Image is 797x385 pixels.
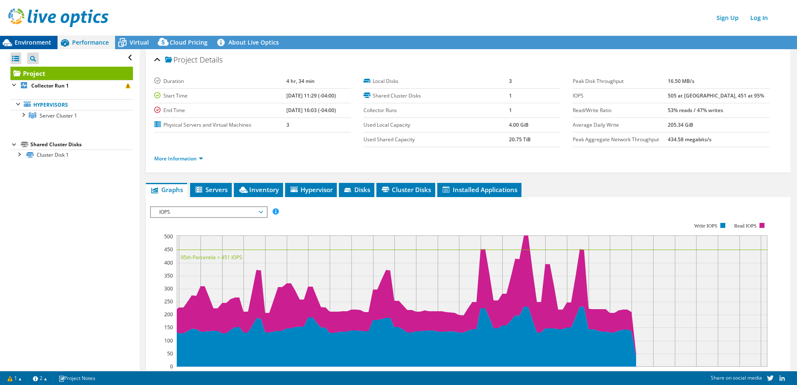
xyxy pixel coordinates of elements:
[289,185,333,194] span: Hypervisor
[10,150,133,160] a: Cluster Disk 1
[154,121,286,129] label: Physical Servers and Virtual Machines
[164,272,173,279] text: 350
[164,246,173,253] text: 450
[286,77,315,85] b: 4 hr, 34 min
[509,92,512,99] b: 1
[2,373,28,383] a: 1
[27,373,53,383] a: 2
[668,121,693,128] b: 205.34 GiB
[72,38,109,46] span: Performance
[155,207,262,217] span: IOPS
[15,38,51,46] span: Environment
[286,121,289,128] b: 3
[170,363,173,370] text: 0
[668,107,723,114] b: 53% reads / 47% writes
[668,77,694,85] b: 16.50 MB/s
[164,285,173,292] text: 300
[509,121,529,128] b: 4.00 GiB
[164,259,173,266] text: 400
[164,298,173,305] text: 250
[573,77,668,85] label: Peak Disk Throughput
[441,185,517,194] span: Installed Applications
[170,38,208,46] span: Cloud Pricing
[363,106,509,115] label: Collector Runs
[694,223,717,229] text: Write IOPS
[194,185,228,194] span: Servers
[31,82,69,89] b: Collector Run 1
[509,77,512,85] b: 3
[154,92,286,100] label: Start Time
[746,12,772,24] a: Log In
[214,36,285,49] a: About Live Optics
[363,121,509,129] label: Used Local Capacity
[363,135,509,144] label: Used Shared Capacity
[10,67,133,80] a: Project
[200,55,223,65] span: Details
[164,337,173,344] text: 100
[10,80,133,91] a: Collector Run 1
[363,92,509,100] label: Shared Cluster Disks
[164,233,173,240] text: 500
[181,254,242,261] text: 95th Percentile = 451 IOPS
[573,135,668,144] label: Peak Aggregate Network Throughput
[286,107,336,114] b: [DATE] 16:03 (-04:00)
[167,350,173,357] text: 50
[509,107,512,114] b: 1
[711,374,762,381] span: Share on social media
[40,112,77,119] span: Server Cluster 1
[154,155,203,162] a: More Information
[164,311,173,318] text: 200
[154,106,286,115] label: End Time
[668,92,764,99] b: 505 at [GEOGRAPHIC_DATA], 451 at 95%
[286,92,336,99] b: [DATE] 11:29 (-04:00)
[164,324,173,331] text: 150
[150,185,183,194] span: Graphs
[10,99,133,110] a: Hypervisors
[130,38,149,46] span: Virtual
[154,77,286,85] label: Duration
[8,8,108,27] img: live_optics_svg.svg
[343,185,370,194] span: Disks
[53,373,101,383] a: Project Notes
[573,92,668,100] label: IOPS
[363,77,509,85] label: Local Disks
[238,185,279,194] span: Inventory
[573,121,668,129] label: Average Daily Write
[668,136,712,143] b: 434.58 megabits/s
[30,140,133,150] div: Shared Cluster Disks
[509,136,531,143] b: 20.75 TiB
[573,106,668,115] label: Read/Write Ratio
[10,110,133,121] a: Server Cluster 1
[381,185,431,194] span: Cluster Disks
[734,223,757,229] text: Read IOPS
[712,12,743,24] a: Sign Up
[165,56,198,64] span: Project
